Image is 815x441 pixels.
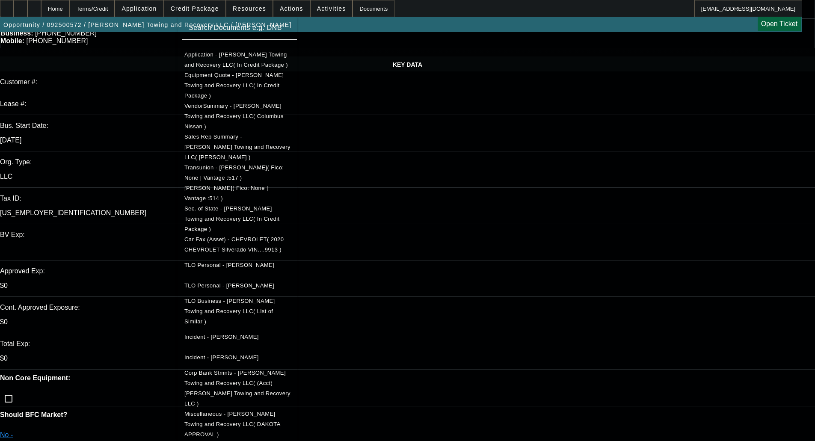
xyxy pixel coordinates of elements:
[178,234,297,255] button: Car Fax (Asset) - CHEVROLET( 2020 CHEVROLET Silverado VIN....9913 )
[178,327,297,347] button: Incident - Jones, Roshanda
[184,72,284,99] span: Equipment Quote - [PERSON_NAME] Towing and Recovery LLC( In Credit Package )
[178,368,297,409] button: Corp Bank Stmnts - Brooks Towing and Recovery LLC( (Acct) Brooks Towing and Recovery LLC )
[178,275,297,296] button: TLO Personal - Jones, Roshanda
[178,163,297,183] button: Transunion - Brooks, Roderick( Fico: None | Vantage :517 )
[178,101,297,132] button: VendorSummary - Brooks Towing and Recovery LLC( Columbus Nissan )
[184,262,274,268] span: TLO Personal - [PERSON_NAME]
[178,50,297,70] button: Application - Brooks Towing and Recovery LLC( In Credit Package )
[178,70,297,101] button: Equipment Quote - Brooks Towing and Recovery LLC( In Credit Package )
[184,298,275,325] span: TLO Business - [PERSON_NAME] Towing and Recovery LLC( List of Similar )
[184,51,288,68] span: Application - [PERSON_NAME] Towing and Recovery LLC( In Credit Package )
[178,296,297,327] button: TLO Business - Brooks Towing and Recovery LLC( List of Similar )
[184,411,280,438] span: Miscellaneous - [PERSON_NAME] Towing and Recovery LLC( DAKOTA APPROVAL )
[184,236,284,253] span: Car Fax (Asset) - CHEVROLET( 2020 CHEVROLET Silverado VIN....9913 )
[184,185,268,201] span: [PERSON_NAME]( Fico: None | Vantage :514 )
[184,354,259,361] span: Incident - [PERSON_NAME]
[184,334,259,340] span: Incident - [PERSON_NAME]
[178,132,297,163] button: Sales Rep Summary - Brooks Towing and Recovery LLC( Workman, Taylor )
[184,133,290,160] span: Sales Rep Summary - [PERSON_NAME] Towing and Recovery LLC( [PERSON_NAME] )
[189,24,282,31] mat-label: Search Documents e.g. DNB
[184,370,290,407] span: Corp Bank Stmnts - [PERSON_NAME] Towing and Recovery LLC( (Acct) [PERSON_NAME] Towing and Recover...
[178,204,297,234] button: Sec. of State - Brooks Towing and Recovery LLC( In Credit Package )
[178,255,297,275] button: TLO Personal - Brooks, Roderick
[184,103,284,130] span: VendorSummary - [PERSON_NAME] Towing and Recovery LLC( Columbus Nissan )
[184,205,280,232] span: Sec. of State - [PERSON_NAME] Towing and Recovery LLC( In Credit Package )
[184,164,284,181] span: Transunion - [PERSON_NAME]( Fico: None | Vantage :517 )
[178,347,297,368] button: Incident - Brooks, Roderick
[184,282,274,289] span: TLO Personal - [PERSON_NAME]
[178,409,297,440] button: Miscellaneous - Brooks Towing and Recovery LLC( DAKOTA APPROVAL )
[178,183,297,204] button: Transunion - Jones, Roshanda( Fico: None | Vantage :514 )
